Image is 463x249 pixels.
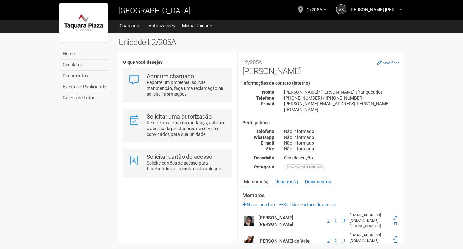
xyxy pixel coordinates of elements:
a: Home [61,49,109,60]
div: Não informado [279,140,404,146]
small: Modificar [383,61,399,65]
div: Não informado [279,146,404,152]
a: Usuários(2) [274,177,300,187]
a: Solicitar cartões de acesso [279,202,336,207]
p: Realize uma obra ou mudança, autorize o acesso de prestadores de serviço e convidados para sua un... [147,120,227,137]
strong: Telefone [256,95,274,101]
a: Galeria de Fotos [61,92,109,103]
strong: Site [266,146,274,151]
h4: Informações de contato (interno) [242,81,399,86]
a: Modificar [377,60,399,65]
div: Não informado [279,134,404,140]
strong: Whatsapp [254,135,274,140]
p: Reporte um problema, solicite manutenção, faça uma reclamação ou solicite informações. [147,80,227,97]
strong: [PERSON_NAME] [PERSON_NAME] [259,215,293,227]
div: [PERSON_NAME]/[PERSON_NAME] (franqueado) [279,89,404,95]
div: [EMAIL_ADDRESS][DOMAIN_NAME] [350,213,389,224]
strong: Solicitar cartão de acesso [147,153,212,160]
div: Sem descrição [279,155,404,161]
strong: E-mail [261,140,274,146]
a: [PERSON_NAME] [PERSON_NAME] [350,8,402,13]
p: Solicite cartões de acesso para funcionários ou membros da unidade. [147,160,227,172]
img: logo.jpg [59,3,108,42]
a: Excluir membro [394,221,397,226]
a: L2/205A [304,8,326,13]
img: user.png [244,236,254,246]
strong: Abrir um chamado [147,73,194,80]
strong: Membros [242,193,399,198]
a: Membros(4) [242,177,270,187]
strong: Descrição [254,155,274,160]
div: [PHONE_NUMBER] / [PHONE_NUMBER] [279,95,404,101]
a: Minha Unidade [182,21,212,30]
a: Excluir membro [394,241,397,246]
div: CALÇADOS FEMININO [284,164,324,170]
div: Não informado [279,129,404,134]
span: Aline Salvino Claro Almeida [350,1,398,12]
span: L2/205A [304,1,322,12]
a: Documentos [61,71,109,81]
h2: [PERSON_NAME] [242,57,399,76]
small: L2/205A [242,59,262,66]
strong: Nome [262,90,274,95]
strong: Solicitar uma autorização [147,113,212,120]
a: Editar membro [393,236,397,240]
a: Autorizações [149,21,175,30]
img: user.png [244,216,254,226]
span: [GEOGRAPHIC_DATA] [118,6,191,15]
h2: Unidade L2/205A [118,37,404,47]
a: AS [336,4,346,14]
small: (2) [293,180,298,184]
a: Abrir um chamado Reporte um problema, solicite manutenção, faça uma reclamação ou solicite inform... [128,73,227,97]
small: (4) [263,180,268,184]
div: [EMAIL_ADDRESS][DOMAIN_NAME] [350,233,389,244]
a: Solicitar uma autorização Realize uma obra ou mudança, autorize o acesso de prestadores de serviç... [128,114,227,137]
strong: E-mail [261,101,274,106]
div: [PHONE_NUMBER] [350,224,389,229]
a: Solicitar cartão de acesso Solicite cartões de acesso para funcionários ou membros da unidade. [128,154,227,172]
a: Circulares [61,60,109,71]
a: Documentos [304,177,332,187]
a: Eventos e Publicidade [61,81,109,92]
h4: O que você deseja? [123,60,232,65]
a: Chamados [120,21,141,30]
strong: Telefone [256,129,274,134]
strong: Categoria [254,164,274,169]
a: Editar membro [393,216,397,220]
strong: [PERSON_NAME] do Vale [259,238,310,244]
a: Novo membro [242,202,275,207]
div: [PERSON_NAME][EMAIL_ADDRESS][PERSON_NAME][DOMAIN_NAME] [279,101,404,112]
h4: Perfil público [242,120,399,125]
